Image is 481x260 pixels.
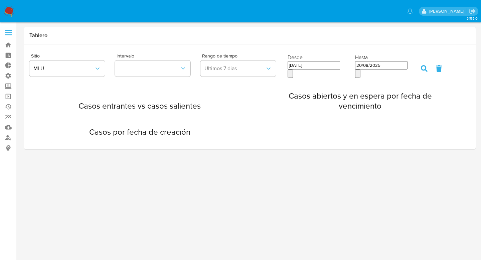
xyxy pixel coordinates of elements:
[288,53,303,61] label: Desde
[355,53,368,61] label: Hasta
[117,53,202,58] span: Intervalo
[31,53,117,58] span: Sitio
[51,101,228,111] h2: Casos entrantes vs casos salientes
[33,65,94,72] span: MLU
[272,91,448,111] h2: Casos abiertos y en espera por fecha de vencimiento
[204,65,265,72] span: Ultimos 7 dias
[51,127,228,137] h2: Casos por fecha de creación
[29,32,470,39] h1: Tablero
[29,60,105,77] button: MLU
[202,53,288,58] span: Rango de tiempo
[407,8,413,14] a: Notificaciones
[200,60,276,77] button: Ultimos 7 dias
[429,8,467,14] p: julian.dari@mercadolibre.com
[469,8,476,15] a: Salir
